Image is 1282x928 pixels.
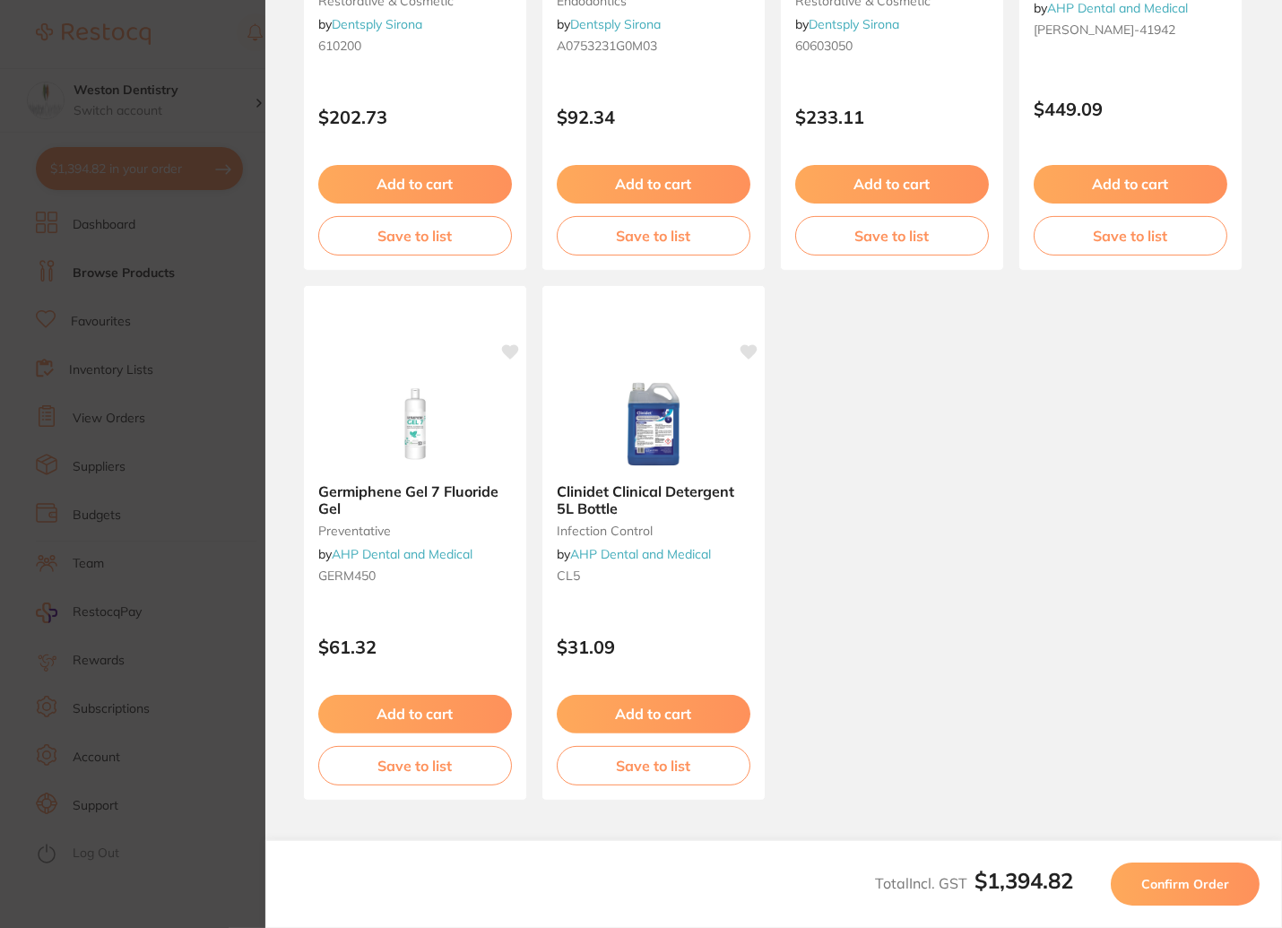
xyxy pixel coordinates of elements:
[557,695,750,733] button: Add to cart
[1034,99,1227,119] p: $449.09
[318,568,512,583] small: GERM450
[318,637,512,657] p: $61.32
[795,107,989,127] p: $233.11
[1034,216,1227,256] button: Save to list
[332,546,472,562] a: AHP Dental and Medical
[557,746,750,785] button: Save to list
[1034,165,1227,203] button: Add to cart
[557,16,661,32] span: by
[557,524,750,538] small: infection control
[557,39,750,53] small: A0753231G0M03
[795,39,989,53] small: 60603050
[1141,876,1229,892] span: Confirm Order
[318,483,512,516] b: Germiphene Gel 7 Fluoride Gel
[557,637,750,657] p: $31.09
[357,379,473,469] img: Germiphene Gel 7 Fluoride Gel
[318,546,472,562] span: by
[1111,863,1260,906] button: Confirm Order
[595,379,712,469] img: Clinidet Clinical Detergent 5L Bottle
[557,546,711,562] span: by
[318,524,512,538] small: preventative
[557,568,750,583] small: CL5
[795,216,989,256] button: Save to list
[557,216,750,256] button: Save to list
[557,165,750,203] button: Add to cart
[318,695,512,733] button: Add to cart
[557,483,750,516] b: Clinidet Clinical Detergent 5L Bottle
[318,39,512,53] small: 610200
[974,867,1073,894] b: $1,394.82
[318,746,512,785] button: Save to list
[875,874,1073,892] span: Total Incl. GST
[570,546,711,562] a: AHP Dental and Medical
[332,16,422,32] a: Dentsply Sirona
[318,165,512,203] button: Add to cart
[570,16,661,32] a: Dentsply Sirona
[318,107,512,127] p: $202.73
[318,16,422,32] span: by
[795,16,899,32] span: by
[557,107,750,127] p: $92.34
[795,165,989,203] button: Add to cart
[318,216,512,256] button: Save to list
[1034,22,1227,37] small: [PERSON_NAME]-41942
[809,16,899,32] a: Dentsply Sirona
